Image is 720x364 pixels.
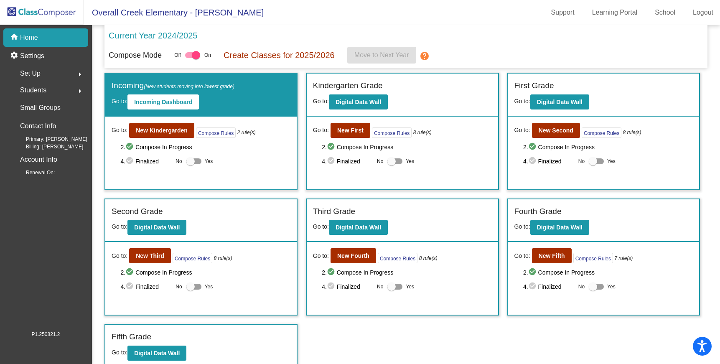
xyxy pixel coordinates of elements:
[337,127,364,134] b: New First
[331,123,370,138] button: New First
[112,252,127,260] span: Go to:
[120,142,290,152] span: 2. Compose In Progress
[112,206,163,218] label: Second Grade
[112,331,151,343] label: Fifth Grade
[129,248,171,263] button: New Third
[84,6,264,19] span: Overall Creek Elementary - [PERSON_NAME]
[377,283,383,290] span: No
[523,282,574,292] span: 4. Finalized
[313,80,383,92] label: Kindergarten Grade
[112,349,127,356] span: Go to:
[406,156,414,166] span: Yes
[75,86,85,96] mat-icon: arrow_right
[322,282,373,292] span: 4. Finalized
[578,158,585,165] span: No
[134,350,180,356] b: Digital Data Wall
[420,51,430,61] mat-icon: help
[419,255,438,262] i: 8 rule(s)
[578,283,585,290] span: No
[136,252,164,259] b: New Third
[120,267,290,277] span: 2. Compose In Progress
[514,223,530,230] span: Go to:
[514,252,530,260] span: Go to:
[523,156,574,166] span: 4. Finalized
[528,267,538,277] mat-icon: check_circle
[127,94,199,109] button: Incoming Dashboard
[523,267,693,277] span: 2. Compose In Progress
[322,156,373,166] span: 4. Finalized
[686,6,720,19] a: Logout
[237,129,256,136] i: 2 rule(s)
[614,255,633,262] i: 7 rule(s)
[205,282,213,292] span: Yes
[514,80,554,92] label: First Grade
[20,84,46,96] span: Students
[413,129,432,136] i: 8 rule(s)
[329,94,388,109] button: Digital Data Wall
[322,267,491,277] span: 2. Compose In Progress
[20,154,57,165] p: Account Info
[528,142,538,152] mat-icon: check_circle
[313,98,329,104] span: Go to:
[514,98,530,104] span: Go to:
[313,126,329,135] span: Go to:
[327,142,337,152] mat-icon: check_circle
[112,126,127,135] span: Go to:
[532,248,572,263] button: New Fifth
[129,123,194,138] button: New Kindergarden
[514,206,562,218] label: Fourth Grade
[109,29,197,42] p: Current Year 2024/2025
[205,156,213,166] span: Yes
[20,33,38,43] p: Home
[196,127,236,138] button: Compose Rules
[144,84,234,89] span: (New students moving into lowest grade)
[125,142,135,152] mat-icon: check_circle
[514,126,530,135] span: Go to:
[327,156,337,166] mat-icon: check_circle
[112,80,234,92] label: Incoming
[528,282,538,292] mat-icon: check_circle
[20,120,56,132] p: Contact Info
[127,346,186,361] button: Digital Data Wall
[530,220,589,235] button: Digital Data Wall
[13,135,87,143] span: Primary: [PERSON_NAME]
[539,252,565,259] b: New Fifth
[176,283,182,290] span: No
[530,94,589,109] button: Digital Data Wall
[532,123,580,138] button: New Second
[125,156,135,166] mat-icon: check_circle
[313,223,329,230] span: Go to:
[354,51,409,59] span: Move to Next Year
[120,282,171,292] span: 4. Finalized
[528,156,538,166] mat-icon: check_circle
[127,220,186,235] button: Digital Data Wall
[582,127,621,138] button: Compose Rules
[623,129,641,136] i: 8 rule(s)
[313,206,355,218] label: Third Grade
[173,253,212,263] button: Compose Rules
[539,127,573,134] b: New Second
[336,224,381,231] b: Digital Data Wall
[313,252,329,260] span: Go to:
[331,248,376,263] button: New Fourth
[585,6,644,19] a: Learning Portal
[204,51,211,59] span: On
[13,143,83,150] span: Billing: [PERSON_NAME]
[544,6,581,19] a: Support
[112,98,127,104] span: Go to:
[648,6,682,19] a: School
[329,220,388,235] button: Digital Data Wall
[176,158,182,165] span: No
[120,156,171,166] span: 4. Finalized
[327,267,337,277] mat-icon: check_circle
[523,142,693,152] span: 2. Compose In Progress
[377,158,383,165] span: No
[347,47,416,64] button: Move to Next Year
[20,68,41,79] span: Set Up
[20,102,61,114] p: Small Groups
[336,99,381,105] b: Digital Data Wall
[10,33,20,43] mat-icon: home
[573,253,613,263] button: Compose Rules
[134,99,192,105] b: Incoming Dashboard
[134,224,180,231] b: Digital Data Wall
